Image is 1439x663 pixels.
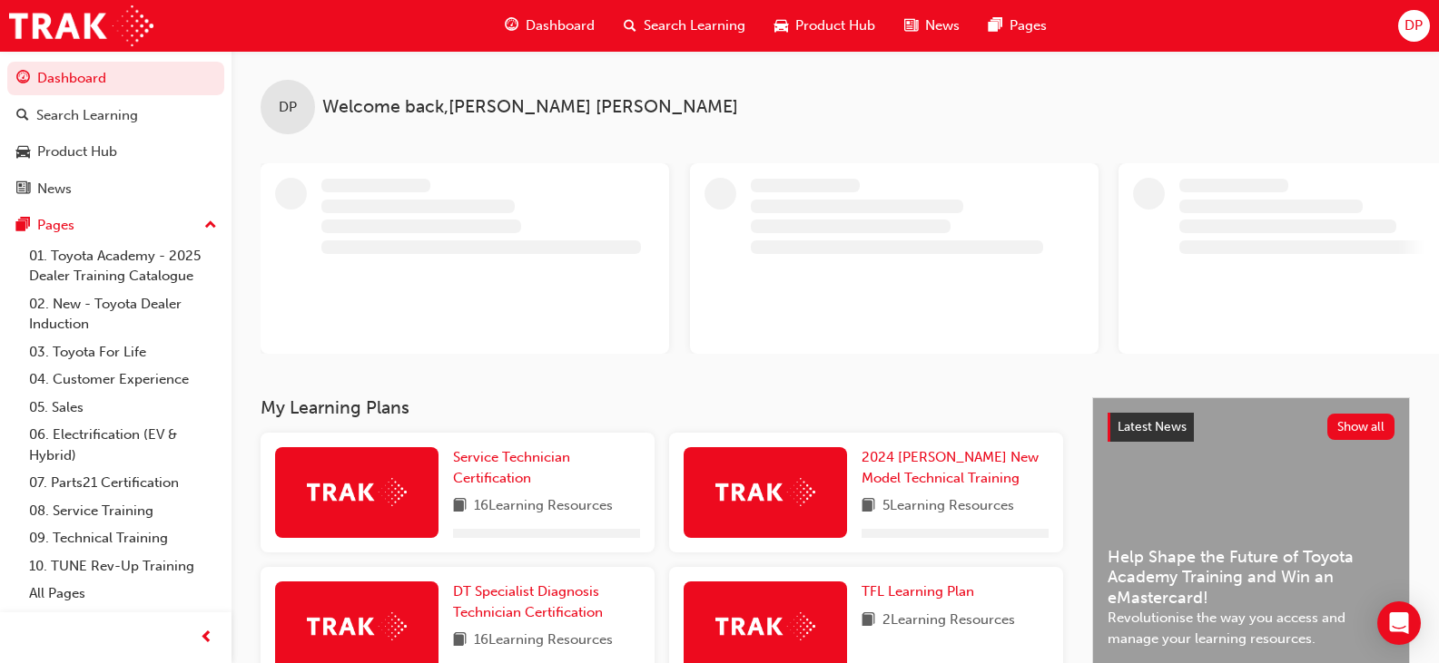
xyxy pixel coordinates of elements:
a: Product Hub [7,135,224,169]
span: 5 Learning Resources [882,495,1014,518]
span: 2 Learning Resources [882,609,1015,632]
span: book-icon [453,495,467,518]
span: guage-icon [16,71,30,87]
a: 07. Parts21 Certification [22,469,224,497]
span: car-icon [16,144,30,161]
a: News [7,172,224,206]
h3: My Learning Plans [261,397,1063,418]
a: 09. Technical Training [22,524,224,552]
a: news-iconNews [890,7,974,44]
span: book-icon [862,609,875,632]
a: TFL Learning Plan [862,581,981,602]
a: 03. Toyota For Life [22,338,224,366]
a: Latest NewsShow all [1108,413,1395,442]
span: Search Learning [644,15,745,36]
button: DP [1398,10,1430,42]
button: Pages [7,209,224,242]
span: 16 Learning Resources [474,629,613,652]
span: TFL Learning Plan [862,583,974,600]
span: 2024 [PERSON_NAME] New Model Technical Training [862,449,1039,486]
span: car-icon [774,15,788,37]
div: Open Intercom Messenger [1377,601,1421,645]
span: guage-icon [505,15,518,37]
span: DT Specialist Diagnosis Technician Certification [453,583,603,620]
span: Help Shape the Future of Toyota Academy Training and Win an eMastercard! [1108,547,1395,609]
a: pages-iconPages [974,7,1061,44]
span: DP [1405,15,1423,36]
button: DashboardSearch LearningProduct HubNews [7,58,224,209]
span: book-icon [453,629,467,652]
a: 01. Toyota Academy - 2025 Dealer Training Catalogue [22,242,224,290]
a: Dashboard [7,62,224,95]
span: up-icon [204,214,217,238]
span: DP [279,97,297,118]
a: guage-iconDashboard [490,7,609,44]
span: Revolutionise the way you access and manage your learning resources. [1108,608,1395,648]
span: prev-icon [200,627,213,649]
span: news-icon [16,181,30,198]
span: News [925,15,960,36]
span: pages-icon [989,15,1002,37]
img: Trak [715,478,815,506]
span: news-icon [904,15,918,37]
a: car-iconProduct Hub [760,7,890,44]
a: 10. TUNE Rev-Up Training [22,552,224,580]
img: Trak [715,612,815,640]
a: 08. Service Training [22,497,224,525]
span: Latest News [1118,419,1187,434]
div: Pages [37,215,74,236]
span: search-icon [624,15,636,37]
span: book-icon [862,495,875,518]
a: 02. New - Toyota Dealer Induction [22,290,224,338]
div: News [37,179,72,200]
a: Service Technician Certification [453,447,640,488]
span: Welcome back , [PERSON_NAME] [PERSON_NAME] [322,97,738,118]
span: Product Hub [795,15,875,36]
span: 16 Learning Resources [474,495,613,518]
span: pages-icon [16,218,30,234]
a: 2024 [PERSON_NAME] New Model Technical Training [862,447,1049,488]
span: Dashboard [526,15,595,36]
span: search-icon [16,108,29,124]
a: search-iconSearch Learning [609,7,760,44]
span: Pages [1010,15,1047,36]
button: Show all [1327,414,1395,440]
a: All Pages [22,580,224,608]
img: Trak [307,478,407,506]
a: DT Specialist Diagnosis Technician Certification [453,581,640,622]
a: Search Learning [7,99,224,132]
div: Search Learning [36,105,138,126]
a: 05. Sales [22,394,224,422]
img: Trak [9,5,153,46]
a: 06. Electrification (EV & Hybrid) [22,421,224,469]
span: Service Technician Certification [453,449,570,486]
div: Product Hub [37,141,117,162]
img: Trak [307,612,407,640]
a: 04. Customer Experience [22,366,224,394]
